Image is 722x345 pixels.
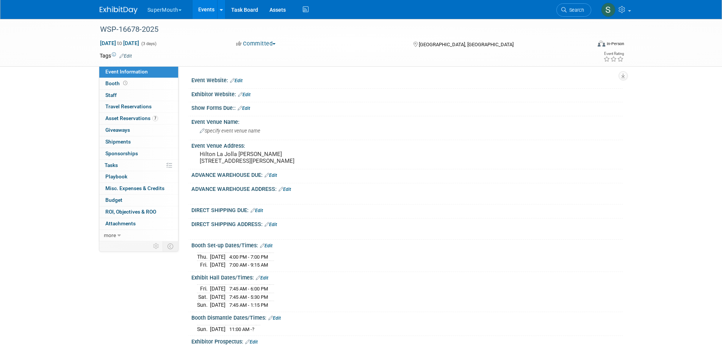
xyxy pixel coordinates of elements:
[251,208,263,213] a: Edit
[122,80,129,86] span: Booth not reserved yet
[191,240,623,250] div: Booth Set-up Dates/Times:
[197,261,210,269] td: Fri.
[191,312,623,322] div: Booth Dismantle Dates/Times:
[210,285,226,293] td: [DATE]
[603,52,624,56] div: Event Rating
[116,40,123,46] span: to
[229,326,254,332] span: 11:00 AM -
[191,102,623,112] div: Show Forms Due::
[265,173,277,178] a: Edit
[191,169,623,179] div: ADVANCE WAREHOUSE DUE:
[99,90,178,101] a: Staff
[105,103,152,109] span: Travel Reservations
[191,116,623,126] div: Event Venue Name:
[105,173,127,180] span: Playbook
[191,183,623,193] div: ADVANCE WAREHOUSE ADDRESS:
[105,115,158,121] span: Asset Reservations
[99,171,178,183] a: Playbook
[260,243,273,248] a: Edit
[99,66,178,78] a: Event Information
[191,272,623,282] div: Exhibit Hall Dates/Times:
[105,162,118,168] span: Tasks
[105,197,122,203] span: Budget
[105,150,138,156] span: Sponsorships
[556,3,591,17] a: Search
[105,92,117,98] span: Staff
[191,205,623,214] div: DIRECT SHIPPING DUE:
[100,6,138,14] img: ExhibitDay
[229,262,268,268] span: 7:00 AM - 9:15 AM
[256,275,268,281] a: Edit
[268,315,281,321] a: Edit
[210,301,226,309] td: [DATE]
[100,40,139,47] span: [DATE] [DATE]
[598,41,605,47] img: Format-Inperson.png
[229,302,268,308] span: 7:45 AM - 1:15 PM
[200,151,363,164] pre: Hilton La Jolla [PERSON_NAME] [STREET_ADDRESS][PERSON_NAME]
[210,261,226,269] td: [DATE]
[238,106,250,111] a: Edit
[163,241,178,251] td: Toggle Event Tabs
[99,78,178,89] a: Booth
[152,116,158,121] span: 7
[105,127,130,133] span: Giveaways
[99,148,178,159] a: Sponsorships
[197,293,210,301] td: Sat.
[265,222,277,227] a: Edit
[229,286,268,292] span: 7:45 AM - 6:00 PM
[97,23,580,36] div: WSP-16678-2025
[119,53,132,59] a: Edit
[229,294,268,300] span: 7:45 AM - 5:30 PM
[191,140,623,150] div: Event Venue Address:
[105,80,129,86] span: Booth
[210,325,226,333] td: [DATE]
[99,101,178,112] a: Travel Reservations
[210,293,226,301] td: [DATE]
[191,75,623,84] div: Event Website:
[105,185,164,191] span: Misc. Expenses & Credits
[99,195,178,206] a: Budget
[99,183,178,194] a: Misc. Expenses & Credits
[238,92,251,97] a: Edit
[210,253,226,261] td: [DATE]
[419,42,514,47] span: [GEOGRAPHIC_DATA], [GEOGRAPHIC_DATA]
[99,136,178,148] a: Shipments
[105,209,156,215] span: ROI, Objectives & ROO
[279,187,291,192] a: Edit
[99,218,178,229] a: Attachments
[104,232,116,238] span: more
[99,125,178,136] a: Giveaways
[197,325,210,333] td: Sun.
[601,3,616,17] img: Sam Murphy
[99,160,178,171] a: Tasks
[233,40,279,48] button: Committed
[105,220,136,226] span: Attachments
[105,139,131,145] span: Shipments
[105,69,148,75] span: Event Information
[197,301,210,309] td: Sun.
[197,253,210,261] td: Thu.
[230,78,243,83] a: Edit
[567,7,584,13] span: Search
[191,89,623,98] div: Exhibitor Website:
[197,285,210,293] td: Fri.
[150,241,163,251] td: Personalize Event Tab Strip
[245,339,258,345] a: Edit
[141,41,157,46] span: (3 days)
[547,39,625,51] div: Event Format
[200,128,260,134] span: Specify event venue name
[191,219,623,228] div: DIRECT SHIPPING ADDRESS:
[99,113,178,124] a: Asset Reservations7
[229,254,268,260] span: 4:00 PM - 7:00 PM
[100,52,132,59] td: Tags
[99,206,178,218] a: ROI, Objectives & ROO
[252,326,254,332] span: ?
[99,230,178,241] a: more
[606,41,624,47] div: In-Person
